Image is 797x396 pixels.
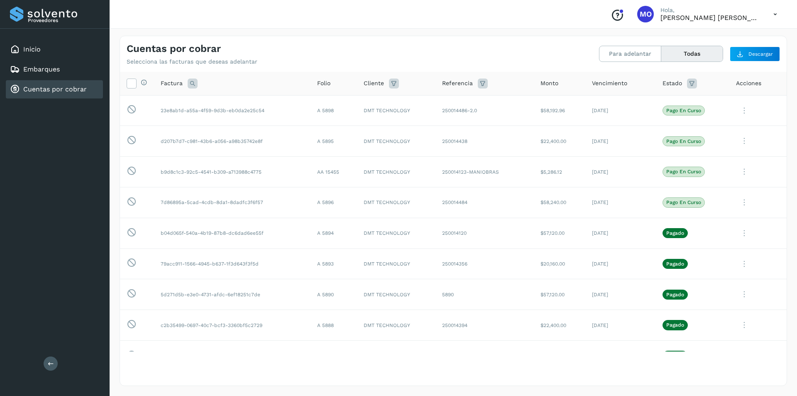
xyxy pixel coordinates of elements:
[660,7,760,14] p: Hola,
[154,218,310,248] td: b04d065f-540a-4b19-87b8-dc6dad6ee55f
[534,279,585,310] td: $57,120.00
[534,310,585,341] td: $22,400.00
[23,65,60,73] a: Embarques
[310,279,357,310] td: A 5890
[585,248,656,279] td: [DATE]
[534,187,585,218] td: $58,240.00
[660,14,760,22] p: Macaria Olvera Camarillo
[154,157,310,187] td: b9d8c1c3-92c5-4541-b309-a713988c4775
[666,108,701,113] p: Pago en curso
[154,126,310,157] td: d207b7d7-c981-43b6-a056-a98b35742e8f
[28,17,100,23] p: Proveedores
[161,79,183,88] span: Factura
[357,187,436,218] td: DMT TECHNOLOGY
[666,261,684,267] p: Pagado
[310,218,357,248] td: A 5894
[435,248,534,279] td: 250014356
[534,95,585,126] td: $58,192.96
[310,157,357,187] td: AA 15455
[154,340,310,371] td: 470fc512-04b4-4cd1-bbea-bb7593b7ac94
[6,60,103,79] div: Embarques
[23,85,87,93] a: Cuentas por cobrar
[666,230,684,236] p: Pagado
[435,310,534,341] td: 250014394
[435,340,534,371] td: 250013952
[154,279,310,310] td: 5d271d5b-e3e0-4731-afdc-6ef18251c7de
[435,95,534,126] td: 250014486-2.0
[435,279,534,310] td: 5890
[364,79,384,88] span: Cliente
[592,79,627,88] span: Vencimiento
[357,279,436,310] td: DMT TECHNOLOGY
[357,310,436,341] td: DMT TECHNOLOGY
[6,80,103,98] div: Cuentas por cobrar
[666,138,701,144] p: Pago en curso
[435,157,534,187] td: 250014123-MANIOBRAS
[357,95,436,126] td: DMT TECHNOLOGY
[435,187,534,218] td: 250014484
[585,310,656,341] td: [DATE]
[748,50,773,58] span: Descargar
[585,126,656,157] td: [DATE]
[730,47,780,61] button: Descargar
[310,310,357,341] td: A 5888
[310,187,357,218] td: A 5896
[310,95,357,126] td: A 5898
[666,322,684,328] p: Pagado
[534,340,585,371] td: $53,760.00
[666,199,701,205] p: Pago en curso
[357,126,436,157] td: DMT TECHNOLOGY
[585,340,656,371] td: [DATE]
[154,187,310,218] td: 7d86895a-5cad-4cdb-8da1-8dadfc3f6f57
[661,46,723,61] button: Todas
[127,43,221,55] h4: Cuentas por cobrar
[154,248,310,279] td: 79acc911-1566-4945-b637-1f3d643f3f5d
[6,40,103,59] div: Inicio
[585,157,656,187] td: [DATE]
[357,248,436,279] td: DMT TECHNOLOGY
[666,292,684,298] p: Pagado
[534,126,585,157] td: $22,400.00
[435,218,534,248] td: 250014120
[357,340,436,371] td: DMT TECHNOLOGY
[442,79,473,88] span: Referencia
[154,310,310,341] td: c2b35499-0697-40c7-bcf3-3360bf5c2729
[540,79,558,88] span: Monto
[23,45,41,53] a: Inicio
[534,248,585,279] td: $20,160.00
[599,46,661,61] button: Para adelantar
[310,248,357,279] td: A 5893
[663,79,682,88] span: Estado
[310,126,357,157] td: A 5895
[585,95,656,126] td: [DATE]
[585,218,656,248] td: [DATE]
[154,95,310,126] td: 23e8ab1d-a55a-4f59-9d3b-eb0da2e25c54
[127,58,257,65] p: Selecciona las facturas que deseas adelantar
[736,79,761,88] span: Acciones
[435,126,534,157] td: 250014438
[534,218,585,248] td: $57,120.00
[357,218,436,248] td: DMT TECHNOLOGY
[585,187,656,218] td: [DATE]
[534,157,585,187] td: $5,286.12
[310,340,357,371] td: A 5889
[317,79,330,88] span: Folio
[666,169,701,175] p: Pago en curso
[585,279,656,310] td: [DATE]
[357,157,436,187] td: DMT TECHNOLOGY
